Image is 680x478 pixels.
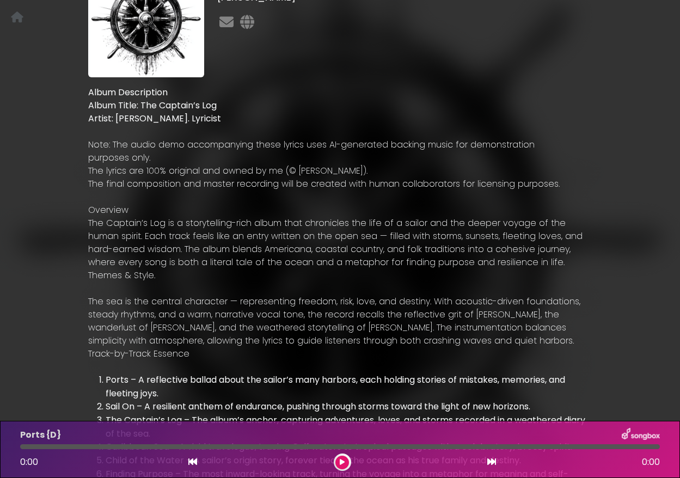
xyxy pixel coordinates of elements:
[88,86,168,99] strong: Album Description
[88,151,592,164] p: purposes only.
[20,456,38,468] span: 0:00
[106,400,592,414] li: Sail On – A resilient anthem of endurance, pushing through storms toward the light of new horizons.
[20,428,61,442] p: Ports {D}
[88,269,592,282] p: Themes & Style.
[642,456,660,469] span: 0:00
[88,164,592,177] p: The lyrics are 100% original and owned by me (© [PERSON_NAME]).
[88,99,217,112] strong: Album Title: The Captain’s Log
[88,204,592,217] p: Overview
[88,217,592,269] p: The Captain’s Log is a storytelling-rich album that chronicles the life of a sailor and the deepe...
[88,295,592,347] p: The sea is the central character — representing freedom, risk, love, and destiny. With acoustic-d...
[88,138,592,151] p: Note: The audio demo accompanying these lyrics uses AI-generated backing music for demonstration
[88,112,221,125] strong: Artist: [PERSON_NAME]. Lyricist
[88,177,592,191] p: The final composition and master recording will be created with human collaborators for licensing...
[106,373,592,400] li: Ports – A reflective ballad about the sailor’s many harbors, each holding stories of mistakes, me...
[622,428,660,442] img: songbox-logo-white.png
[106,414,592,440] li: The Captain’s Log – The album’s anchor, capturing adventures, loves, and storms recorded in a wea...
[88,347,592,360] p: Track-by-Track Essence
